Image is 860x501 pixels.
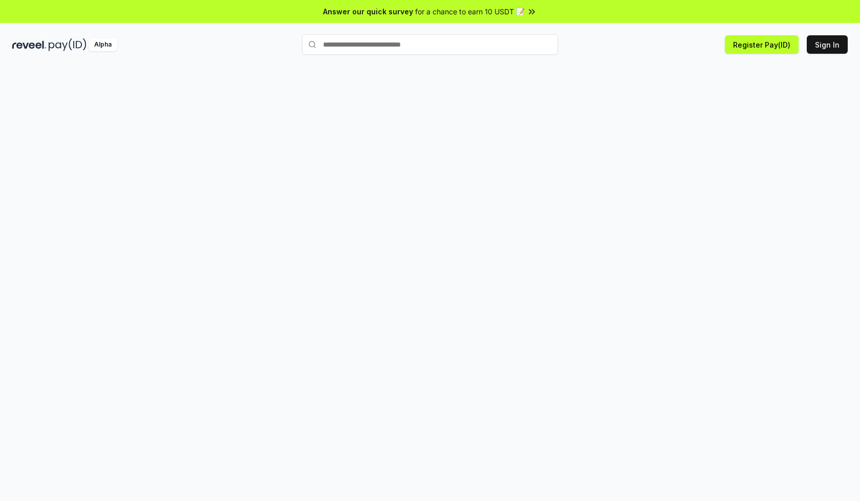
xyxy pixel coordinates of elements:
[415,6,525,17] span: for a chance to earn 10 USDT 📝
[12,38,47,51] img: reveel_dark
[323,6,413,17] span: Answer our quick survey
[725,35,799,54] button: Register Pay(ID)
[807,35,848,54] button: Sign In
[49,38,87,51] img: pay_id
[89,38,117,51] div: Alpha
